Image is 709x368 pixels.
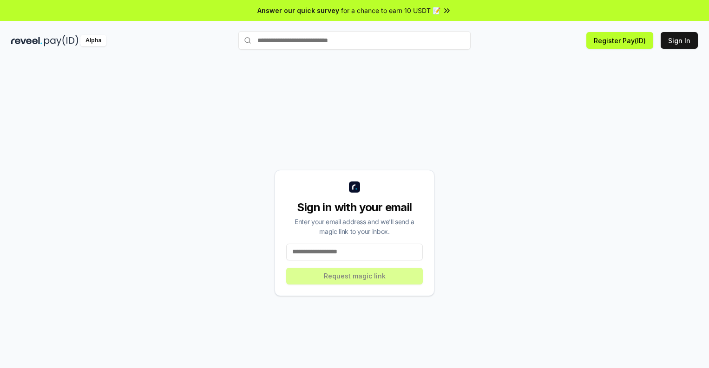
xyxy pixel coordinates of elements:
img: reveel_dark [11,35,42,46]
button: Sign In [661,32,698,49]
img: logo_small [349,181,360,193]
span: Answer our quick survey [257,6,339,15]
span: for a chance to earn 10 USDT 📝 [341,6,440,15]
img: pay_id [44,35,79,46]
button: Register Pay(ID) [586,32,653,49]
div: Sign in with your email [286,200,423,215]
div: Alpha [80,35,106,46]
div: Enter your email address and we’ll send a magic link to your inbox. [286,217,423,236]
